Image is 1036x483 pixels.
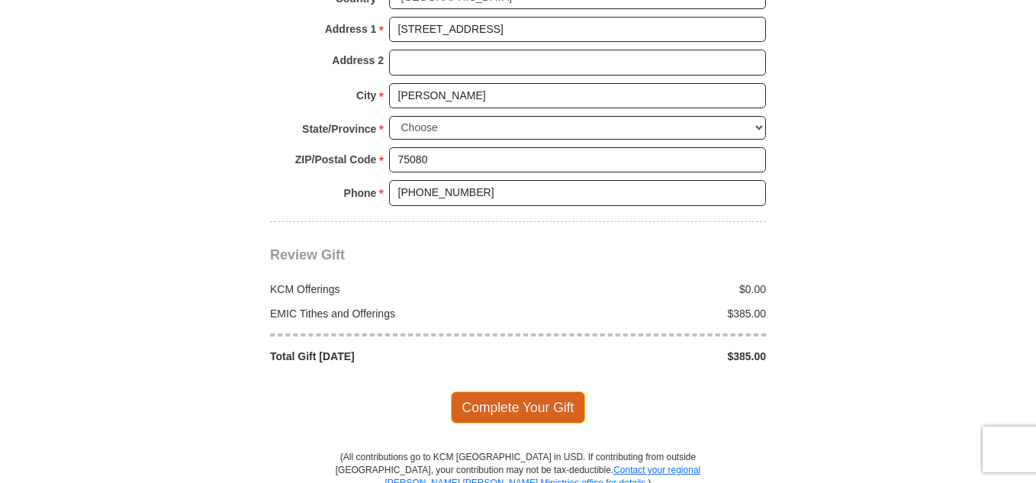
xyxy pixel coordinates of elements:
[332,50,384,71] strong: Address 2
[518,349,774,364] div: $385.00
[344,182,377,204] strong: Phone
[262,282,519,297] div: KCM Offerings
[295,149,377,170] strong: ZIP/Postal Code
[356,85,376,106] strong: City
[325,18,377,40] strong: Address 1
[518,282,774,297] div: $0.00
[518,306,774,321] div: $385.00
[270,247,345,262] span: Review Gift
[262,306,519,321] div: EMIC Tithes and Offerings
[262,349,519,364] div: Total Gift [DATE]
[302,118,376,140] strong: State/Province
[451,391,586,423] span: Complete Your Gift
